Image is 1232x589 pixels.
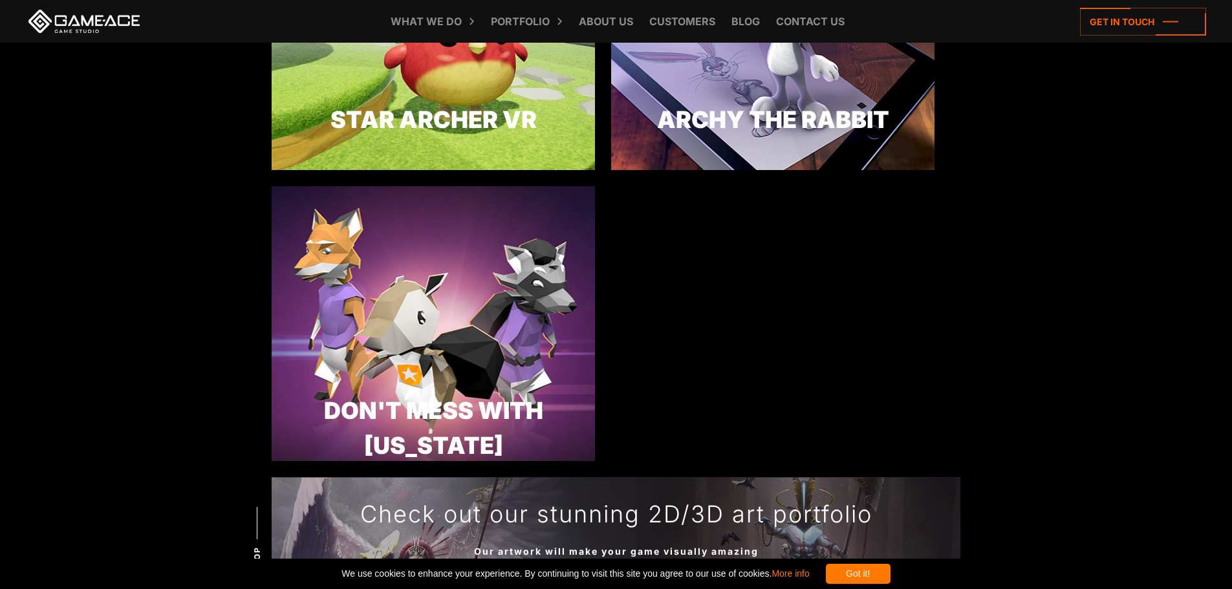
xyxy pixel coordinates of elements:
[272,544,960,558] div: Our artwork will make your game visually amazing
[611,102,935,137] div: Archy The Rabbit
[772,568,809,579] a: More info
[341,564,809,584] span: We use cookies to enhance your experience. By continuing to visit this site you agree to our use ...
[272,186,595,461] img: Texas mobile game development case study
[272,102,595,137] div: Star Archer VR
[1080,8,1206,36] a: Get in touch
[826,564,891,584] div: Got it!
[272,497,960,531] div: Check out our stunning 2D/3D art portfolio
[272,393,595,463] div: Don't Mess with [US_STATE]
